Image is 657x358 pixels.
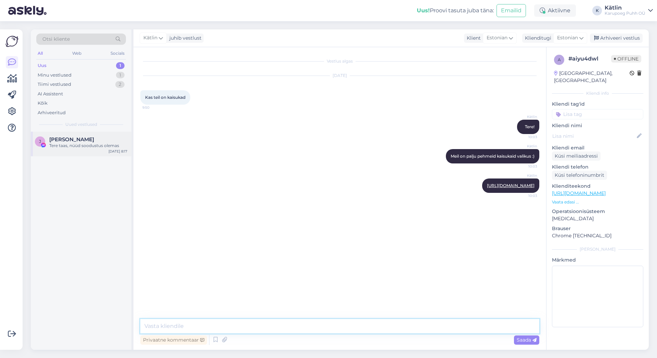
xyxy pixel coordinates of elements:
div: Kätlin [605,5,645,11]
span: Kätlin [143,34,157,42]
p: [MEDICAL_DATA] [552,215,643,222]
div: # aiyu4dwl [568,55,611,63]
input: Lisa nimi [552,132,635,140]
span: Saada [517,337,537,343]
div: Arhiveeritud [38,109,66,116]
div: Aktiivne [534,4,576,17]
span: 9:50 [142,105,168,110]
div: juhib vestlust [167,35,202,42]
div: [DATE] 8:17 [108,149,127,154]
div: 1 [116,62,125,69]
div: Karupoeg Puhh OÜ [605,11,645,16]
span: Estonian [557,34,578,42]
span: Kätlin [512,173,537,178]
span: J [39,139,41,144]
a: [URL][DOMAIN_NAME] [552,190,606,196]
div: Küsi meiliaadressi [552,151,601,161]
p: Kliendi nimi [552,122,643,129]
div: Küsi telefoninumbrit [552,171,607,180]
a: [URL][DOMAIN_NAME] [487,183,534,188]
div: Uus [38,62,47,69]
div: Privaatne kommentaar [140,335,207,345]
div: Web [71,49,83,58]
span: Meil on palju pehmeid kaisukaid valikus :) [451,154,534,159]
div: [GEOGRAPHIC_DATA], [GEOGRAPHIC_DATA] [554,70,630,84]
span: Kas teil on kaisukad [145,95,185,100]
a: KätlinKarupoeg Puhh OÜ [605,5,653,16]
div: Socials [109,49,126,58]
div: AI Assistent [38,91,63,97]
p: Chrome [TECHNICAL_ID] [552,232,643,239]
b: Uus! [417,7,430,14]
p: Vaata edasi ... [552,199,643,205]
input: Lisa tag [552,109,643,119]
span: 10:03 [512,134,537,140]
div: Klient [464,35,481,42]
button: Emailid [497,4,526,17]
span: Tere! [525,124,534,129]
span: Kätlin [512,114,537,119]
div: Minu vestlused [38,72,72,79]
div: All [36,49,44,58]
p: Klienditeekond [552,183,643,190]
div: [PERSON_NAME] [552,246,643,252]
span: 10:03 [512,164,537,169]
p: Kliendi telefon [552,163,643,171]
div: 1 [116,72,125,79]
span: a [558,57,561,62]
p: Brauser [552,225,643,232]
img: Askly Logo [5,35,18,48]
span: Otsi kliente [42,36,70,43]
span: Jana Nõmm [49,136,94,143]
div: Vestlus algas [140,58,539,64]
div: Tere taas, nüüd soodustus olemas [49,143,127,149]
span: 10:03 [512,193,537,198]
div: K [592,6,602,15]
span: Estonian [487,34,507,42]
div: Arhiveeri vestlus [590,34,643,43]
div: Kõik [38,100,48,107]
p: Kliendi email [552,144,643,151]
p: Kliendi tag'id [552,101,643,108]
span: Offline [611,55,641,63]
div: Kliendi info [552,90,643,96]
div: 2 [115,81,125,88]
p: Märkmed [552,256,643,264]
span: Uued vestlused [65,121,97,128]
div: [DATE] [140,72,539,79]
p: Operatsioonisüsteem [552,208,643,215]
div: Proovi tasuta juba täna: [417,6,494,15]
span: Kätlin [512,144,537,149]
div: Klienditugi [522,35,551,42]
div: Tiimi vestlused [38,81,71,88]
